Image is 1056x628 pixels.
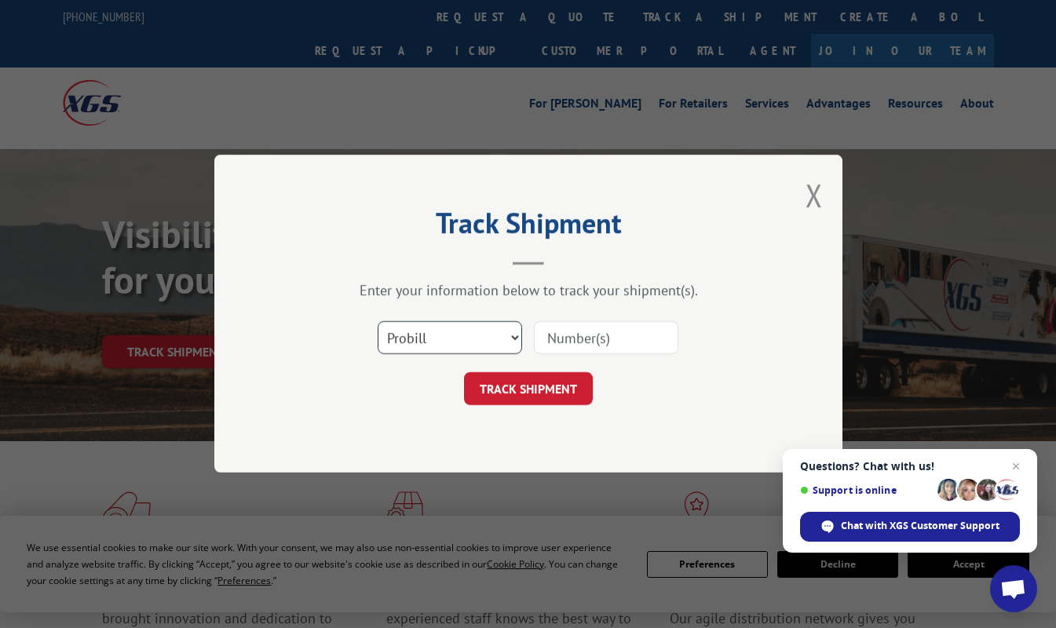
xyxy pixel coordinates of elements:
span: Questions? Chat with us! [800,460,1020,473]
h2: Track Shipment [293,212,764,242]
button: TRACK SHIPMENT [464,373,593,406]
span: Support is online [800,484,932,496]
div: Open chat [990,565,1037,612]
span: Chat with XGS Customer Support [841,519,999,533]
span: Close chat [1007,457,1025,476]
input: Number(s) [534,322,678,355]
div: Chat with XGS Customer Support [800,512,1020,542]
div: Enter your information below to track your shipment(s). [293,282,764,300]
button: Close modal [806,174,823,216]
